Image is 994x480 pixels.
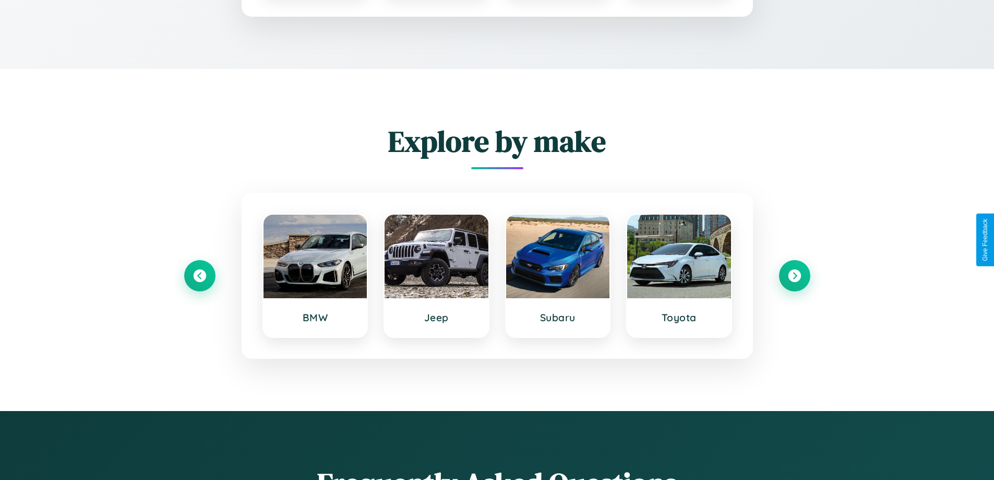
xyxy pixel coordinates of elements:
[638,311,721,324] h3: Toyota
[184,121,810,161] h2: Explore by make
[517,311,600,324] h3: Subaru
[274,311,357,324] h3: BMW
[395,311,478,324] h3: Jeep
[981,219,989,261] div: Give Feedback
